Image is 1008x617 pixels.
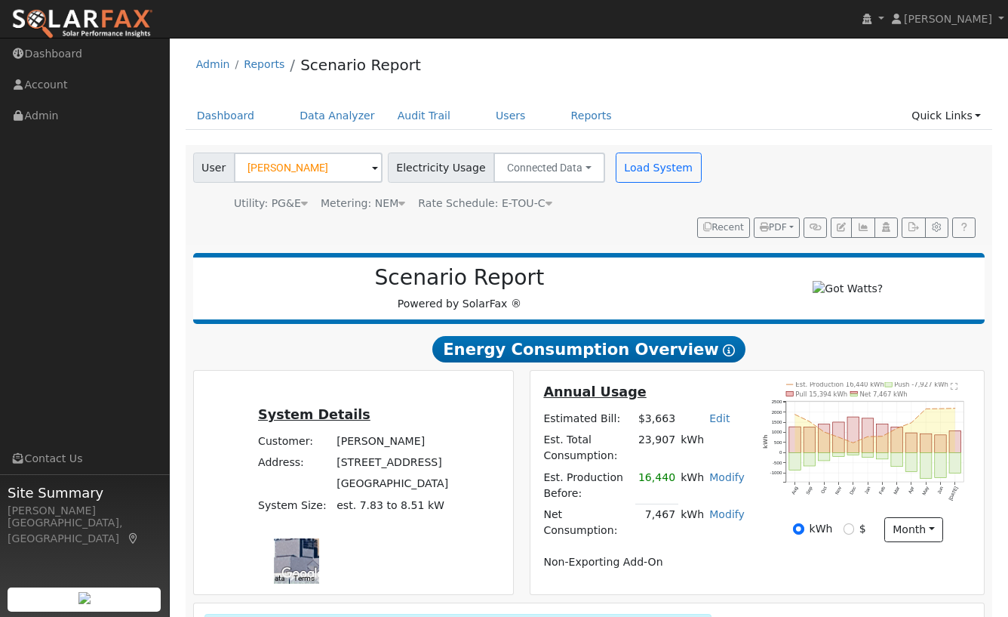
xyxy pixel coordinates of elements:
[950,430,961,452] rect: onclick=""
[678,467,707,504] td: kWh
[388,153,494,183] span: Electricity Usage
[234,153,383,183] input: Select a User
[334,431,451,452] td: [PERSON_NAME]
[278,564,327,584] a: Open this area in Google Maps (opens a new window)
[851,217,874,239] button: Multi-Series Graph
[754,217,800,239] button: PDF
[789,452,801,470] rect: onclick=""
[560,102,623,130] a: Reports
[201,265,719,312] div: Powered by SolarFax ®
[936,485,945,495] text: Jun
[244,58,284,70] a: Reports
[186,102,266,130] a: Dashboard
[896,427,898,429] circle: onclick=""
[833,422,844,452] rect: onclick=""
[678,504,707,541] td: kWh
[770,470,782,475] text: -1000
[386,102,462,130] a: Audit Trail
[884,517,944,543] button: month
[772,419,782,424] text: 1500
[874,217,898,239] button: Login As
[920,433,932,452] rect: onclick=""
[940,407,942,409] circle: onclick=""
[337,499,444,511] span: est. 7.83 to 8.51 kW
[775,439,783,444] text: 500
[760,222,787,233] span: PDF
[193,153,235,183] span: User
[804,217,827,239] button: Generate Report Link
[906,452,917,471] rect: onclick=""
[902,217,925,239] button: Export Interval Data
[791,485,799,495] text: Aug
[541,409,635,430] td: Estimated Bill:
[862,418,874,452] rect: onclick=""
[794,413,796,415] circle: onclick=""
[709,471,745,483] a: Modify
[493,153,605,183] button: Connected Data
[541,504,635,541] td: Net Consumption:
[859,521,866,537] label: $
[288,102,386,130] a: Data Analyzer
[196,58,230,70] a: Admin
[848,452,859,455] rect: onclick=""
[256,452,334,474] td: Address:
[804,452,816,466] rect: onclick=""
[258,407,370,422] u: System Details
[926,408,927,409] circle: onclick=""
[838,436,840,437] circle: onclick=""
[844,523,854,534] input: $
[796,390,848,397] text: Pull 15,394 kWh
[541,430,635,467] td: Est. Total Consumption:
[723,344,735,356] i: Show Help
[678,430,748,467] td: kWh
[8,503,161,519] div: [PERSON_NAME]
[908,485,915,494] text: Apr
[543,384,646,400] u: Annual Usage
[853,442,854,443] circle: onclick=""
[935,434,946,452] rect: onclick=""
[951,382,958,390] text: 
[635,409,678,430] td: $3,663
[925,217,948,239] button: Settings
[921,485,930,495] text: May
[952,217,976,239] a: Help Link
[935,452,946,477] rect: onclick=""
[867,436,868,437] circle: onclick=""
[127,532,140,545] a: Map
[954,407,956,409] circle: onclick=""
[635,467,678,504] td: 16,440
[911,421,912,423] circle: onclick=""
[772,399,782,404] text: 2500
[809,420,810,421] circle: onclick=""
[820,485,828,494] text: Oct
[877,452,888,459] rect: onclick=""
[8,515,161,547] div: [GEOGRAPHIC_DATA], [GEOGRAPHIC_DATA]
[819,424,830,452] rect: onclick=""
[709,508,745,520] a: Modify
[432,336,745,363] span: Energy Consumption Overview
[541,467,635,504] td: Est. Production Before:
[256,431,334,452] td: Customer:
[234,196,308,211] div: Utility: PG&E
[772,429,782,434] text: 1000
[878,485,887,495] text: Feb
[334,495,451,516] td: System Size
[895,381,949,388] text: Push -7,927 kWh
[834,485,843,495] text: Nov
[709,412,730,424] a: Edit
[804,427,816,452] rect: onclick=""
[541,552,748,573] td: Non-Exporting Add-On
[793,523,804,534] input: kWh
[334,474,451,495] td: [GEOGRAPHIC_DATA]
[948,485,960,501] text: [DATE]
[891,452,902,466] rect: onclick=""
[813,281,883,297] img: Got Watts?
[321,196,405,211] div: Metering: NEM
[635,504,678,541] td: 7,467
[11,8,153,40] img: SolarFax
[862,452,874,457] rect: onclick=""
[882,435,884,437] circle: onclick=""
[831,217,852,239] button: Edit User
[864,485,872,495] text: Jan
[256,495,334,516] td: System Size:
